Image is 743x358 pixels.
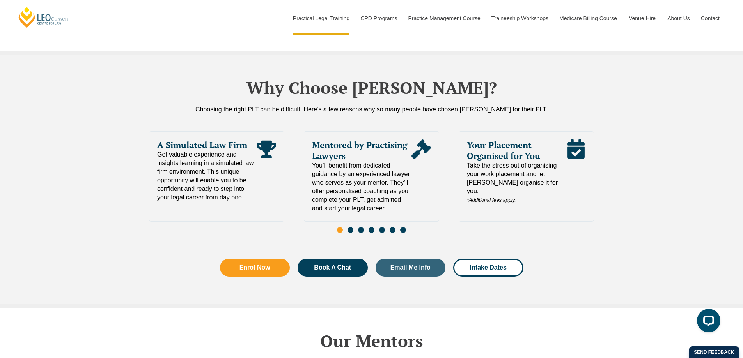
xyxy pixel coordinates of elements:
a: Book A Chat [298,259,368,277]
a: [PERSON_NAME] Centre for Law [18,6,69,28]
span: A Simulated Law Firm [157,139,257,150]
div: Read More [411,139,431,213]
div: Choosing the right PLT can be difficult. Here’s a few reasons why so many people have chosen [PER... [149,105,594,114]
span: Your Placement Organised for You [467,139,566,161]
em: *Additional fees apply. [467,197,516,203]
a: Traineeship Workshops [486,2,553,35]
iframe: LiveChat chat widget [691,306,723,339]
span: Go to slide 5 [379,227,385,233]
span: Go to slide 6 [390,227,395,233]
div: Slides [149,131,594,237]
a: CPD Programs [355,2,402,35]
span: Go to slide 1 [337,227,343,233]
span: You’ll benefit from dedicated guidance by an experienced lawyer who serves as your mentor. They’l... [312,161,411,213]
div: 1 / 7 [149,131,284,222]
div: Read More [566,139,585,205]
a: Intake Dates [453,259,523,277]
span: Go to slide 2 [348,227,353,233]
a: About Us [661,2,695,35]
span: Mentored by Practising Lawyers [312,139,411,161]
span: Email Me Info [390,265,431,271]
div: Read More [257,139,276,202]
span: Enrol Now [239,265,270,271]
span: Go to slide 4 [369,227,374,233]
span: Book A Chat [314,265,351,271]
a: Enrol Now [220,259,290,277]
a: Medicare Billing Course [553,2,623,35]
a: Practice Management Course [403,2,486,35]
h2: Our Mentors [149,331,594,351]
a: Email Me Info [376,259,446,277]
h2: Why Choose [PERSON_NAME]? [149,78,594,97]
div: 2 / 7 [304,131,439,222]
span: Go to slide 7 [400,227,406,233]
span: Go to slide 3 [358,227,364,233]
span: Intake Dates [470,265,507,271]
a: Venue Hire [623,2,661,35]
a: Practical Legal Training [287,2,355,35]
span: Get valuable experience and insights learning in a simulated law firm environment. This unique op... [157,150,257,202]
div: 3 / 7 [459,131,594,222]
a: Contact [695,2,725,35]
span: Take the stress out of organising your work placement and let [PERSON_NAME] organise it for you. [467,161,566,205]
